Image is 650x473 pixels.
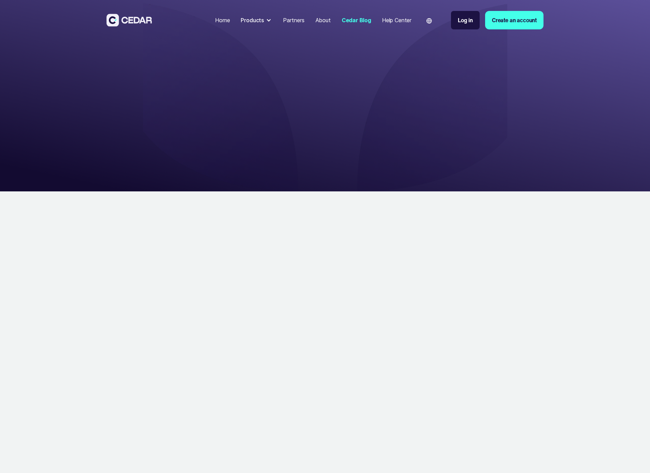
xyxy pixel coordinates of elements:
a: Home [212,13,232,28]
a: Create an account [485,11,543,29]
a: Log in [451,11,480,29]
a: Cedar Blog [339,13,374,28]
a: Partners [280,13,307,28]
img: world icon [426,18,432,24]
div: Products [241,16,264,24]
div: About [315,16,331,24]
a: About [313,13,334,28]
div: Products [238,13,275,27]
div: Log in [458,16,473,24]
div: Cedar Blog [342,16,371,24]
div: Home [215,16,230,24]
a: Help Center [379,13,414,28]
div: Partners [283,16,305,24]
div: Help Center [382,16,411,24]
